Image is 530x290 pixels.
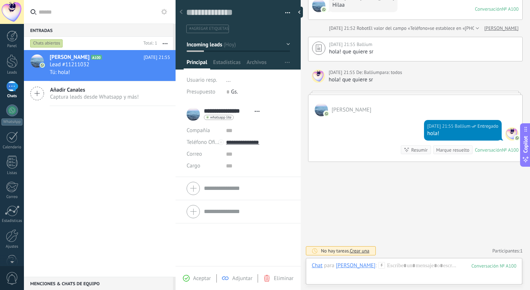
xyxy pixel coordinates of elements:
[321,7,326,12] img: com.amocrm.amocrmwa.svg
[391,69,402,76] span: todos
[522,136,529,153] span: Copilot
[329,41,357,48] div: [DATE] 21:55
[520,248,523,254] span: 1
[30,39,63,48] div: Chats abiertos
[492,248,523,254] a: Participantes:1
[189,26,229,31] span: #agregar etiquetas
[329,25,357,32] div: [DATE] 21:52
[1,244,23,249] div: Ajustes
[187,88,215,95] span: Presupuesto
[315,103,328,116] span: Jonathan Ocampos
[1,119,22,125] div: WhatsApp
[187,163,200,169] span: Cargo
[24,277,173,290] div: Menciones & Chats de equipo
[187,160,220,172] div: Cargo
[502,147,519,153] div: № A100
[141,40,157,47] div: Total: 1
[50,86,139,93] span: Añadir Canales
[505,127,519,141] span: Ballium
[1,219,23,223] div: Estadísticas
[187,59,207,70] span: Principal
[380,69,391,76] span: para:
[187,77,217,84] span: Usuario resp.
[231,88,238,95] span: Gs.
[296,7,303,18] div: Ocultar
[187,148,202,160] button: Correo
[232,275,252,282] span: Adjuntar
[455,123,471,130] span: Ballium (Oficina de Venta)
[350,248,369,254] span: Crear una
[187,86,221,98] div: Presupuesto
[475,6,502,12] div: Conversación
[274,275,293,282] span: Eliminar
[329,69,356,76] div: [DATE] 21:55
[312,70,325,83] span: Ballium
[430,25,505,32] span: se establece en «[PHONE_NUMBER]»
[187,74,221,86] div: Usuario resp.
[50,69,70,76] span: Tú: hola!
[332,106,371,113] span: Jonathan Ocampos
[411,146,428,153] div: Resumir
[1,171,23,176] div: Listas
[50,93,139,100] span: Captura leads desde Whatsapp y más!
[24,50,176,81] a: avataricon[PERSON_NAME]A100[DATE] 21:55Lead #11211032Tú: hola!
[187,139,225,146] span: Teléfono Oficina
[1,44,23,49] div: Panel
[357,41,372,47] span: Ballium
[357,25,368,31] span: Robot
[329,76,519,84] div: hola! que quiere sr
[324,111,329,116] img: com.amocrm.amocrmwa.svg
[515,135,520,141] img: com.amocrm.amocrmwa.svg
[247,59,266,70] span: Archivos
[187,125,220,137] div: Compañía
[502,6,519,12] div: № A100
[40,63,45,68] img: icon
[484,25,519,32] a: [PERSON_NAME]
[477,123,498,130] span: Entregado
[187,137,220,148] button: Teléfono Oficina
[375,262,377,269] span: :
[427,123,455,130] div: [DATE] 21:55
[1,195,23,199] div: Correo
[213,59,241,70] span: Estadísticas
[329,48,373,55] span: hola! que quiere sr
[356,69,364,76] span: De:
[193,275,211,282] span: Aceptar
[157,37,173,50] button: Más
[471,263,516,269] div: 100
[91,55,102,60] span: A100
[436,146,469,153] div: Marque resuelto
[321,248,370,254] div: No hay tareas.
[24,24,173,37] div: Entradas
[427,130,498,137] div: hola!
[50,54,89,61] span: [PERSON_NAME]
[364,69,380,76] span: Ballium (Oficina de Venta)
[1,94,23,99] div: Chats
[1,70,23,75] div: Leads
[332,1,394,9] div: Hilaa
[336,262,375,269] div: Jonathan Ocampos
[324,262,334,269] span: para
[368,25,430,32] span: El valor del campo «Teléfono»
[144,54,170,61] span: [DATE] 21:55
[1,145,23,150] div: Calendario
[50,61,89,68] span: Lead #11211032
[475,147,502,153] div: Conversación
[210,116,232,119] span: whatsapp lite
[187,151,202,158] span: Correo
[226,77,231,84] span: ...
